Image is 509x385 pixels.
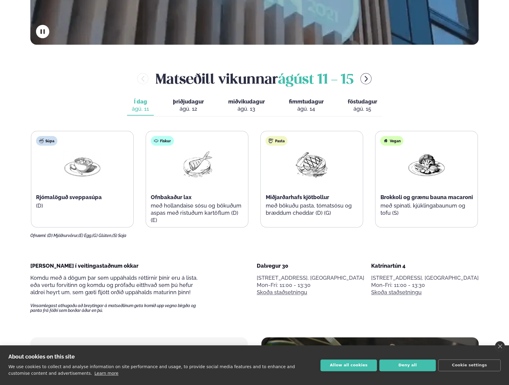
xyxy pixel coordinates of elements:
span: fimmtudagur [289,98,323,105]
button: föstudagur ágú. 15 [343,96,382,115]
a: Skoða staðsetningu [371,289,422,296]
p: með spínati, kjúklingabaunum og tofu (S) [380,202,473,217]
span: [PERSON_NAME] í veitingastaðnum okkar [30,263,138,269]
p: [STREET_ADDRESS], [GEOGRAPHIC_DATA] [371,274,479,282]
span: Rjómalöguð sveppasúpa [36,194,102,200]
div: ágú. 12 [173,105,204,112]
button: Deny all [379,359,436,371]
strong: About cookies on this site [8,353,75,360]
img: Beef-Meat.png [292,150,331,178]
img: fish.svg [154,138,159,143]
div: ágú. 11 [132,105,149,112]
p: með bökuðu pasta, tómatsósu og bræddum cheddar (D) (G) [265,202,358,217]
span: Í dag [132,98,149,105]
button: Cookie settings [438,359,501,371]
a: Learn more [94,371,118,376]
div: Fiskur [151,136,174,146]
span: (D) Mjólkurvörur, [47,233,78,238]
p: (D) [36,202,129,209]
span: þriðjudagur [173,98,204,105]
div: ágú. 14 [289,105,323,112]
a: Skoða staðsetningu [257,289,307,296]
span: Komdu með á dögum þar sem uppáhalds réttirnir þínir eru á lista, eða vertu forvitinn og komdu og ... [30,275,198,295]
span: miðvikudagur [228,98,265,105]
span: Ofnbakaður lax [151,194,192,200]
button: menu-btn-right [360,73,371,84]
div: Dalvegur 30 [257,262,364,269]
img: soup.svg [39,138,44,143]
div: Katrínartún 4 [371,262,479,269]
div: Mon-Fri: 11:00 - 13:30 [371,282,479,289]
span: (S) Soja [112,233,126,238]
h2: Matseðill vikunnar [156,69,353,88]
div: Vegan [380,136,403,146]
span: (G) Glúten, [92,233,112,238]
span: Miðjarðarhafs kjötbollur [265,194,329,200]
span: Ofnæmi: [30,233,46,238]
div: Mon-Fri: 11:00 - 13:30 [257,282,364,289]
span: föstudagur [347,98,377,105]
span: Brokkoli og grænu bauna macaroni [380,194,473,200]
button: fimmtudagur ágú. 14 [284,96,328,115]
div: ágú. 15 [347,105,377,112]
img: Soup.png [63,150,101,178]
button: miðvikudagur ágú. 13 [223,96,269,115]
span: (E) Egg, [78,233,92,238]
button: Í dag ágú. 11 [127,96,154,115]
p: með hollandaise sósu og bökuðum aspas með ristuðum kartöflum (D) (E) [151,202,243,224]
img: pasta.svg [268,138,273,143]
a: close [495,341,505,351]
div: Súpa [36,136,57,146]
button: þriðjudagur ágú. 12 [168,96,209,115]
div: ágú. 13 [228,105,265,112]
p: [STREET_ADDRESS], [GEOGRAPHIC_DATA] [257,274,364,282]
img: Fish.png [178,150,216,178]
div: Pasta [265,136,287,146]
img: Vegan.svg [383,138,388,143]
p: We use cookies to collect and analyse information on site performance and usage, to provide socia... [8,364,295,376]
span: Vinsamlegast athugaðu að breytingar á matseðlinum geta komið upp vegna birgða og panta frá fólki ... [30,303,206,313]
button: menu-btn-left [137,73,148,84]
span: ágúst 11 - 15 [278,73,353,87]
img: Vegan.png [407,150,446,178]
button: Allow all cookies [320,359,377,371]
